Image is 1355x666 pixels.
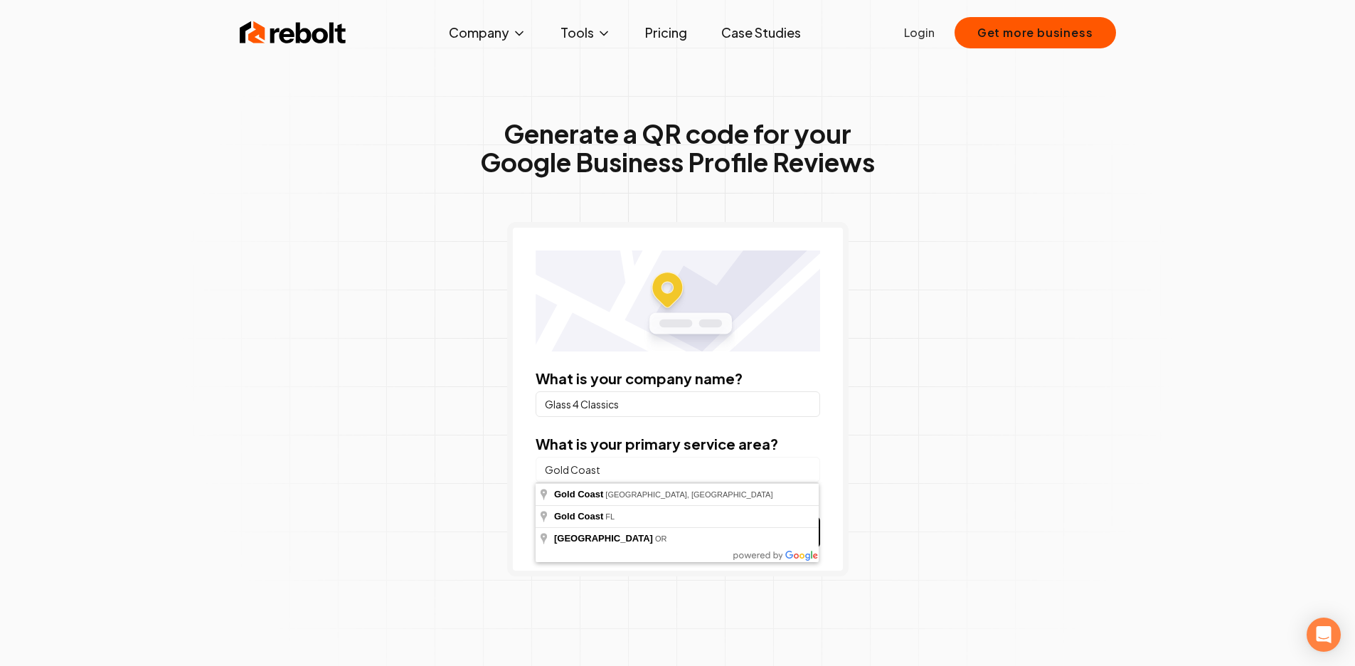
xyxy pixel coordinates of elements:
[554,533,653,544] span: [GEOGRAPHIC_DATA]
[605,490,772,499] span: [GEOGRAPHIC_DATA], [GEOGRAPHIC_DATA]
[480,120,875,176] h1: Generate a QR code for your Google Business Profile Reviews
[710,18,812,47] a: Case Studies
[536,391,820,417] input: Company Name
[549,18,622,47] button: Tools
[605,512,615,521] span: FL
[554,489,603,499] span: Gold Coast
[240,18,346,47] img: Rebolt Logo
[554,511,603,522] span: Gold Coast
[536,435,778,453] label: What is your primary service area?
[536,457,820,482] input: City or county or neighborhood
[655,534,667,543] span: OR
[1307,618,1341,652] div: Open Intercom Messenger
[536,250,820,351] img: Location map
[536,369,743,387] label: What is your company name?
[634,18,698,47] a: Pricing
[955,17,1116,48] button: Get more business
[904,24,935,41] a: Login
[437,18,538,47] button: Company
